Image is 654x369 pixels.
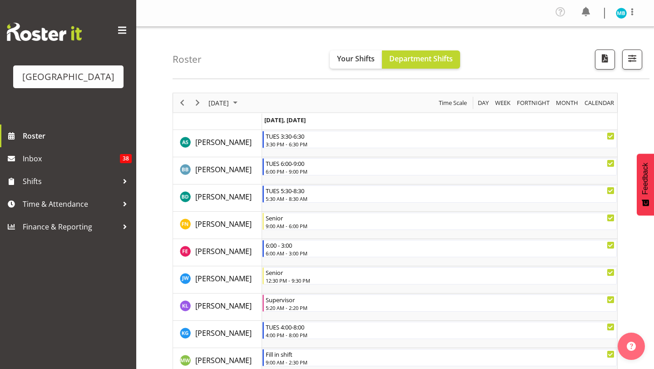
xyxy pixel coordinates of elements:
[195,137,252,147] span: [PERSON_NAME]
[382,50,460,69] button: Department Shifts
[195,246,252,257] a: [PERSON_NAME]
[195,274,252,284] span: [PERSON_NAME]
[263,158,617,175] div: Bradley Barton"s event - TUES 6:00-9:00 Begin From Tuesday, September 2, 2025 at 6:00:00 PM GMT+1...
[263,294,617,312] div: Kate Lawless"s event - Supervisor Begin From Tuesday, September 2, 2025 at 5:20:00 AM GMT+12:00 E...
[195,300,252,311] a: [PERSON_NAME]
[263,267,617,284] div: Jason Wong"s event - Senior Begin From Tuesday, September 2, 2025 at 12:30:00 PM GMT+12:00 Ends A...
[583,97,616,109] button: Month
[555,97,580,109] button: Timeline Month
[627,342,636,351] img: help-xxl-2.png
[173,157,262,184] td: Bradley Barton resource
[337,54,375,64] span: Your Shifts
[266,304,614,311] div: 5:20 AM - 2:20 PM
[266,277,614,284] div: 12:30 PM - 9:30 PM
[595,50,615,70] button: Download a PDF of the roster for the current day
[263,213,617,230] div: Felix Nicholls"s event - Senior Begin From Tuesday, September 2, 2025 at 9:00:00 AM GMT+12:00 End...
[516,97,550,109] span: Fortnight
[266,159,614,168] div: TUES 6:00-9:00
[195,273,252,284] a: [PERSON_NAME]
[195,219,252,229] a: [PERSON_NAME]
[263,240,617,257] div: Finn Edwards"s event - 6:00 - 3:00 Begin From Tuesday, September 2, 2025 at 6:00:00 AM GMT+12:00 ...
[173,321,262,348] td: Kylea Gough resource
[266,331,614,339] div: 4:00 PM - 8:00 PM
[264,116,306,124] span: [DATE], [DATE]
[555,97,579,109] span: Month
[641,163,649,194] span: Feedback
[266,249,614,257] div: 6:00 AM - 3:00 PM
[266,140,614,148] div: 3:30 PM - 6:30 PM
[195,246,252,256] span: [PERSON_NAME]
[263,131,617,148] div: Ajay Smith"s event - TUES 3:30-6:30 Begin From Tuesday, September 2, 2025 at 3:30:00 PM GMT+12:00...
[195,191,252,202] a: [PERSON_NAME]
[208,97,230,109] span: [DATE]
[23,129,132,143] span: Roster
[389,54,453,64] span: Department Shifts
[176,97,188,109] button: Previous
[616,8,627,19] img: madison-brown11454.jpg
[174,93,190,112] div: Previous
[173,184,262,212] td: Braedyn Dykes resource
[23,152,120,165] span: Inbox
[266,295,614,304] div: Supervisor
[263,349,617,366] div: Madison Wills"s event - Fill in shift Begin From Tuesday, September 2, 2025 at 9:00:00 AM GMT+12:...
[437,97,469,109] button: Time Scale
[622,50,642,70] button: Filter Shifts
[266,213,614,222] div: Senior
[173,130,262,157] td: Ajay Smith resource
[266,131,614,140] div: TUES 3:30-6:30
[195,164,252,175] a: [PERSON_NAME]
[195,165,252,175] span: [PERSON_NAME]
[266,222,614,229] div: 9:00 AM - 6:00 PM
[195,355,252,365] span: [PERSON_NAME]
[477,97,490,109] span: Day
[195,328,252,339] a: [PERSON_NAME]
[494,97,511,109] span: Week
[173,212,262,239] td: Felix Nicholls resource
[23,197,118,211] span: Time & Attendance
[195,192,252,202] span: [PERSON_NAME]
[438,97,468,109] span: Time Scale
[173,266,262,294] td: Jason Wong resource
[7,23,82,41] img: Rosterit website logo
[494,97,512,109] button: Timeline Week
[266,240,614,249] div: 6:00 - 3:00
[266,168,614,175] div: 6:00 PM - 9:00 PM
[192,97,204,109] button: Next
[515,97,551,109] button: Fortnight
[195,355,252,366] a: [PERSON_NAME]
[637,154,654,215] button: Feedback - Show survey
[23,220,118,234] span: Finance & Reporting
[190,93,205,112] div: Next
[195,137,252,148] a: [PERSON_NAME]
[584,97,615,109] span: calendar
[173,239,262,266] td: Finn Edwards resource
[266,322,614,331] div: TUES 4:00-8:00
[207,97,242,109] button: September 2, 2025
[266,268,614,277] div: Senior
[120,154,132,163] span: 38
[266,349,614,359] div: Fill in shift
[173,294,262,321] td: Kate Lawless resource
[266,195,614,202] div: 5:30 AM - 8:30 AM
[173,54,202,65] h4: Roster
[195,301,252,311] span: [PERSON_NAME]
[330,50,382,69] button: Your Shifts
[23,175,118,188] span: Shifts
[263,322,617,339] div: Kylea Gough"s event - TUES 4:00-8:00 Begin From Tuesday, September 2, 2025 at 4:00:00 PM GMT+12:0...
[22,70,114,84] div: [GEOGRAPHIC_DATA]
[266,359,614,366] div: 9:00 AM - 2:30 PM
[263,185,617,203] div: Braedyn Dykes"s event - TUES 5:30-8:30 Begin From Tuesday, September 2, 2025 at 5:30:00 AM GMT+12...
[266,186,614,195] div: TUES 5:30-8:30
[476,97,490,109] button: Timeline Day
